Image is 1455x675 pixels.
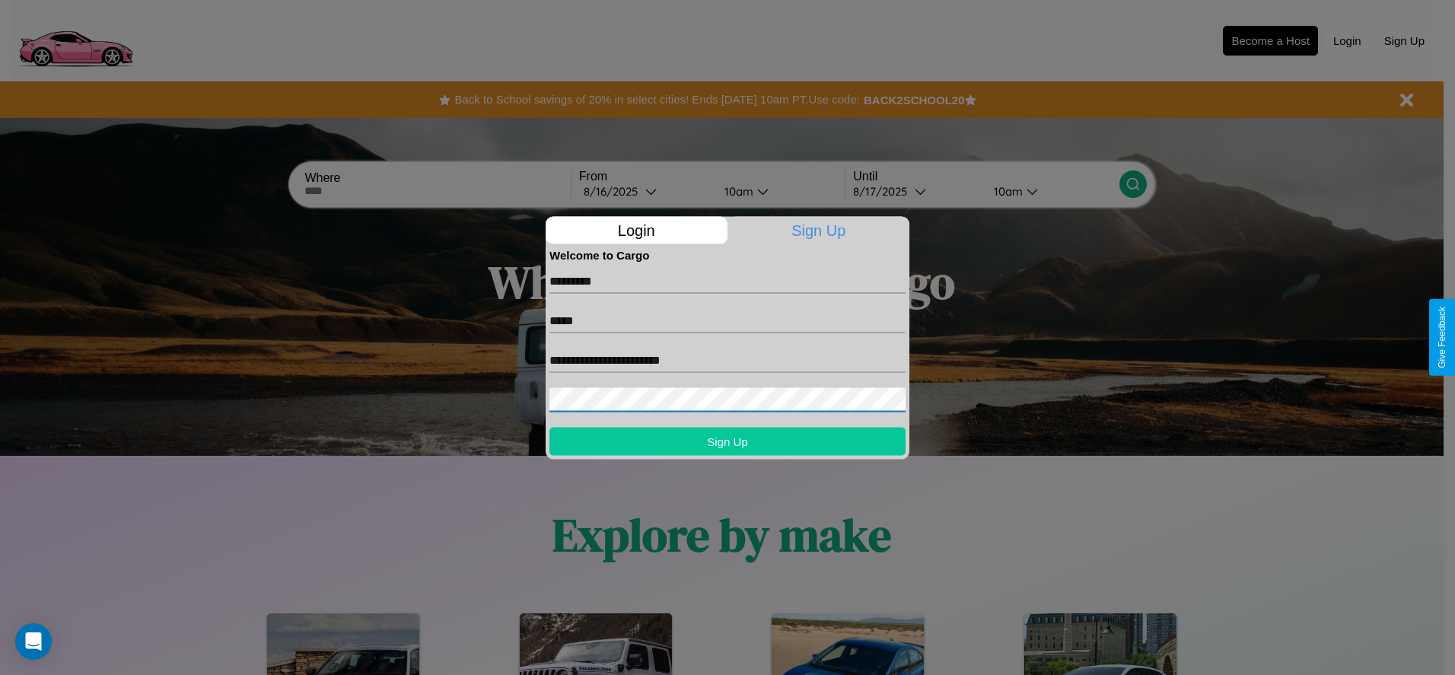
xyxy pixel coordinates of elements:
[549,248,906,261] h4: Welcome to Cargo
[1437,307,1447,368] div: Give Feedback
[549,427,906,455] button: Sign Up
[15,623,52,660] div: Open Intercom Messenger
[546,216,727,244] p: Login
[728,216,910,244] p: Sign Up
